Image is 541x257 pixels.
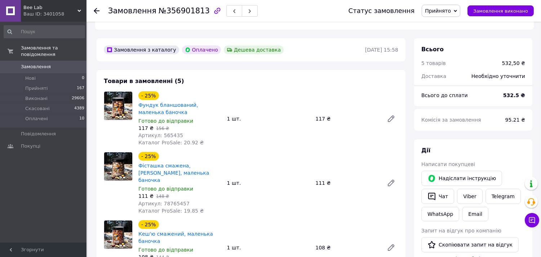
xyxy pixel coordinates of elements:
div: 111 ₴ [312,178,381,188]
button: Скопіювати запит на відгук [421,237,519,252]
div: Повернутися назад [94,7,99,14]
span: Виконані [25,95,48,102]
span: Готово до відправки [138,247,193,253]
button: Email [462,207,488,221]
span: 95.21 ₴ [505,117,525,123]
a: Фісташка смажена, [PERSON_NAME], маленька баночка [138,163,209,183]
span: Дії [421,147,430,154]
span: Прийнято [425,8,451,14]
span: Всього до сплати [421,92,468,98]
div: Необхідно уточнити [467,68,529,84]
div: 532,50 ₴ [502,60,525,67]
button: Чат з покупцем [525,213,539,227]
span: Каталог ProSale: 20.92 ₴ [138,140,204,145]
img: Фісташка смажена, солона, маленька баночка [104,152,132,180]
span: 167 [77,85,84,92]
span: Каталог ProSale: 19.85 ₴ [138,208,204,214]
span: Замовлення [21,64,51,70]
span: Замовлення [108,6,156,15]
span: Комісія за замовлення [421,117,481,123]
div: 1 шт. [224,178,313,188]
div: Статус замовлення [349,7,415,14]
span: Повідомлення [21,131,56,137]
span: Доставка [421,73,446,79]
span: Готово до відправки [138,118,193,124]
span: Оплачені [25,116,48,122]
span: Артикул: 78765457 [138,201,190,206]
span: Замовлення та повідомлення [21,45,87,58]
button: Надіслати інструкцію [421,171,502,186]
span: 156 ₴ [156,126,169,131]
span: Написати покупцеві [421,161,475,167]
a: Viber [457,189,482,204]
span: Готово до відправки [138,186,193,192]
span: Bee Lab [23,4,77,11]
div: 108 ₴ [312,243,381,253]
a: Кеш'ю смажений, маленька баночка [138,231,213,244]
span: 148 ₴ [156,194,169,199]
img: Кеш'ю смажений, маленька баночка [104,221,132,249]
div: - 25% [138,220,159,229]
span: Артикул: 565435 [138,132,183,138]
span: Запит на відгук про компанію [421,228,501,234]
div: 1 шт. [224,243,313,253]
img: Фундук бланшований, маленька баночка [104,92,132,120]
span: Всього [421,46,444,53]
span: Замовлення виконано [473,8,528,14]
span: Покупці [21,143,40,149]
span: 117 ₴ [138,125,154,131]
div: - 25% [138,91,159,100]
input: Пошук [4,25,85,38]
span: 29606 [72,95,84,102]
button: Чат [421,189,454,204]
div: 1 шт. [224,114,313,124]
span: 10 [79,116,84,122]
span: 0 [82,75,84,82]
span: Скасовані [25,105,50,112]
button: Замовлення виконано [467,5,534,16]
a: Фундук бланшований, маленька баночка [138,102,198,115]
div: - 25% [138,152,159,161]
a: WhatsApp [421,207,459,221]
div: Замовлення з каталогу [104,45,179,54]
div: Ваш ID: 3401058 [23,11,87,17]
a: Редагувати [384,112,398,126]
span: 5 товарів [421,60,446,66]
div: Оплачено [182,45,221,54]
span: №356901813 [159,6,210,15]
a: Telegram [485,189,521,204]
span: 111 ₴ [138,193,154,199]
span: 4389 [74,105,84,112]
span: Товари в замовленні (5) [104,78,184,84]
a: Редагувати [384,176,398,190]
span: Прийняті [25,85,48,92]
div: 117 ₴ [312,114,381,124]
span: Нові [25,75,36,82]
b: 532.5 ₴ [503,92,525,98]
a: Редагувати [384,240,398,255]
div: Дешева доставка [224,45,284,54]
time: [DATE] 15:58 [365,47,398,53]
